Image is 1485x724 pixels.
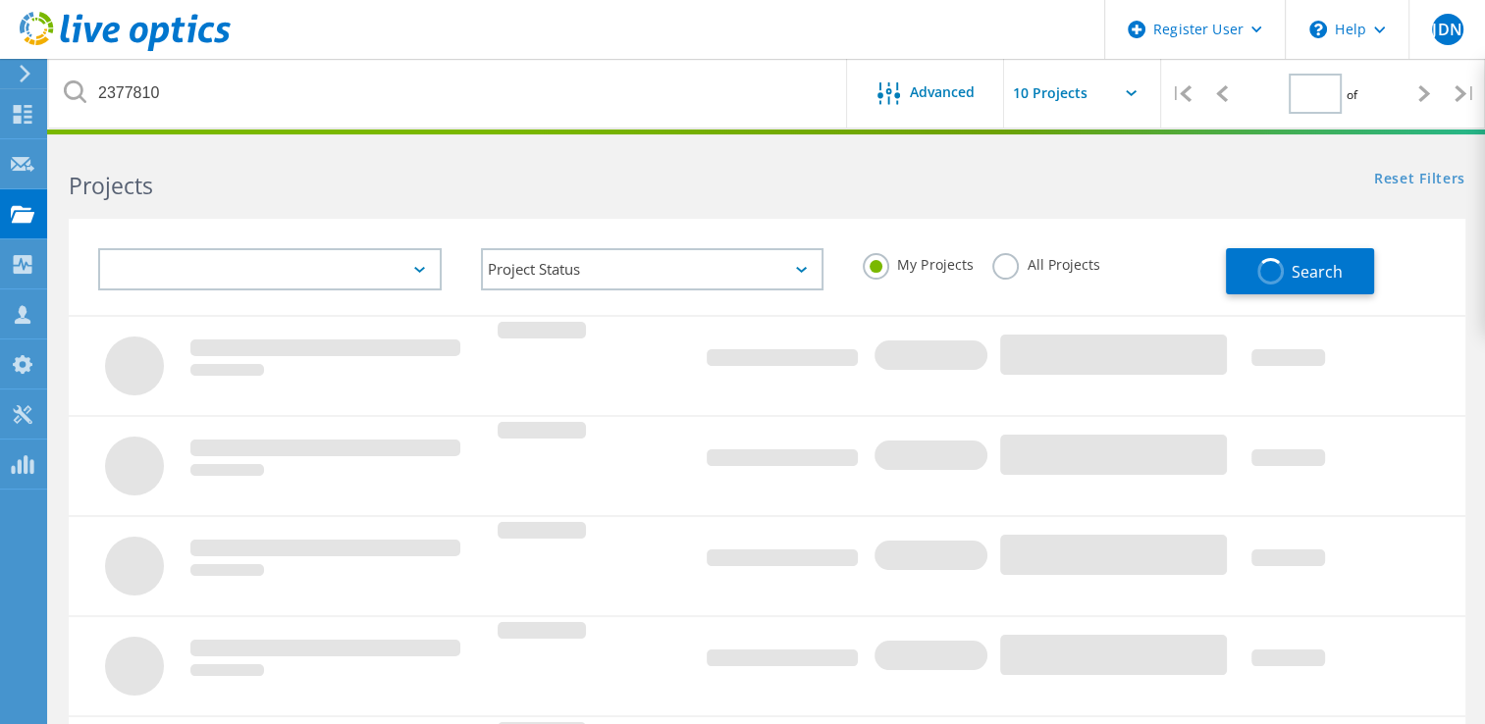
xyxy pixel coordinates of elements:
a: Live Optics Dashboard [20,41,231,55]
span: of [1347,86,1357,103]
a: Reset Filters [1374,172,1465,188]
b: Projects [69,170,153,201]
svg: \n [1309,21,1327,38]
button: Search [1226,248,1374,294]
label: All Projects [992,253,1099,272]
div: | [1161,59,1201,129]
label: My Projects [863,253,973,272]
input: Search projects by name, owner, ID, company, etc [49,59,848,128]
span: Search [1292,261,1343,283]
div: | [1445,59,1485,129]
div: Project Status [481,248,824,290]
span: Advanced [910,85,975,99]
span: JDN [1432,22,1461,37]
